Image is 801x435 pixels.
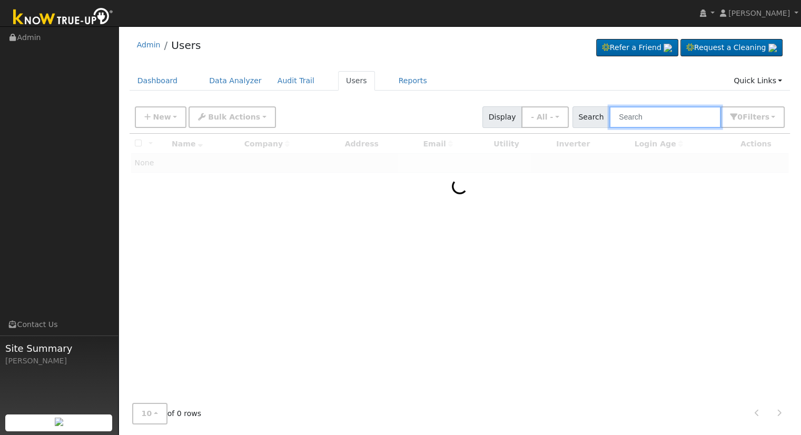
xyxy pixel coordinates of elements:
span: 10 [142,409,152,418]
button: 10 [132,403,167,424]
a: Request a Cleaning [680,39,783,57]
span: s [765,113,769,121]
a: Refer a Friend [596,39,678,57]
a: Audit Trail [270,71,322,91]
span: Filter [743,113,769,121]
img: retrieve [768,44,777,52]
button: 0Filters [720,106,785,128]
img: Know True-Up [8,6,118,29]
button: Bulk Actions [189,106,275,128]
a: Admin [137,41,161,49]
a: Dashboard [130,71,186,91]
span: Display [482,106,522,128]
a: Users [338,71,375,91]
span: Search [572,106,610,128]
div: [PERSON_NAME] [5,355,113,367]
a: Reports [391,71,435,91]
button: - All - [521,106,569,128]
span: [PERSON_NAME] [728,9,790,17]
img: retrieve [55,418,63,426]
button: New [135,106,187,128]
input: Search [609,106,721,128]
span: Bulk Actions [208,113,260,121]
img: retrieve [664,44,672,52]
a: Users [171,39,201,52]
span: of 0 rows [132,403,202,424]
a: Quick Links [726,71,790,91]
span: Site Summary [5,341,113,355]
a: Data Analyzer [201,71,270,91]
span: New [153,113,171,121]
